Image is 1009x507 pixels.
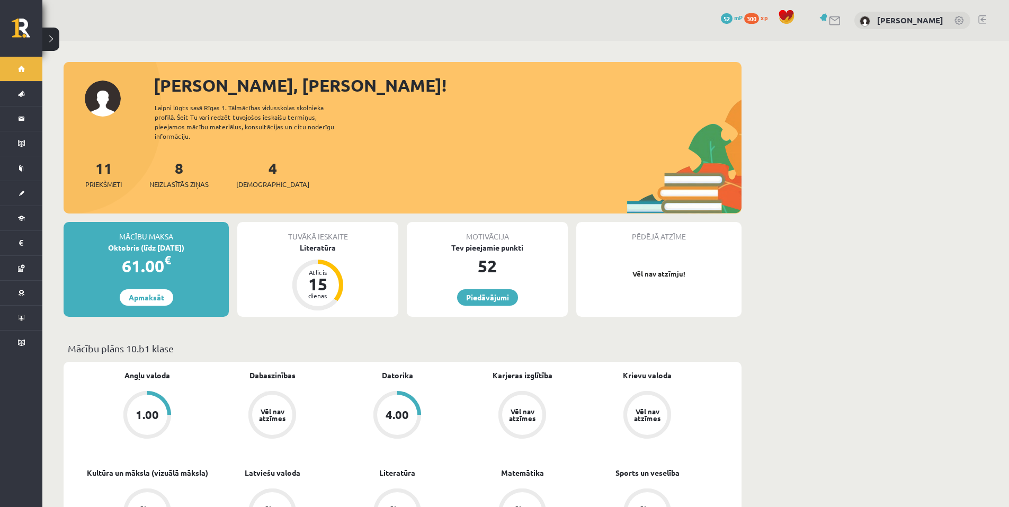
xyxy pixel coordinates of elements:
[149,158,209,190] a: 8Neizlasītās ziņas
[154,73,742,98] div: [PERSON_NAME], [PERSON_NAME]!
[407,253,568,279] div: 52
[860,16,870,26] img: Stepans Grigorjevs
[623,370,672,381] a: Krievu valoda
[407,222,568,242] div: Motivācija
[407,242,568,253] div: Tev pieejamie punkti
[721,13,743,22] a: 52 mP
[744,13,759,24] span: 300
[236,158,309,190] a: 4[DEMOGRAPHIC_DATA]
[136,409,159,421] div: 1.00
[85,158,122,190] a: 11Priekšmeti
[457,289,518,306] a: Piedāvājumi
[237,242,398,312] a: Literatūra Atlicis 15 dienas
[501,467,544,478] a: Matemātika
[64,222,229,242] div: Mācību maksa
[335,391,460,441] a: 4.00
[12,19,42,45] a: Rīgas 1. Tālmācības vidusskola
[585,391,710,441] a: Vēl nav atzīmes
[64,253,229,279] div: 61.00
[721,13,733,24] span: 52
[493,370,552,381] a: Karjeras izglītība
[120,289,173,306] a: Apmaksāt
[249,370,296,381] a: Dabaszinības
[632,408,662,422] div: Vēl nav atzīmes
[734,13,743,22] span: mP
[64,242,229,253] div: Oktobris (līdz [DATE])
[302,292,334,299] div: dienas
[877,15,943,25] a: [PERSON_NAME]
[237,242,398,253] div: Literatūra
[615,467,680,478] a: Sports un veselība
[237,222,398,242] div: Tuvākā ieskaite
[210,391,335,441] a: Vēl nav atzīmes
[582,269,736,279] p: Vēl nav atzīmju!
[257,408,287,422] div: Vēl nav atzīmes
[68,341,737,355] p: Mācību plāns 10.b1 klase
[236,179,309,190] span: [DEMOGRAPHIC_DATA]
[302,275,334,292] div: 15
[149,179,209,190] span: Neizlasītās ziņas
[576,222,742,242] div: Pēdējā atzīme
[87,467,208,478] a: Kultūra un māksla (vizuālā māksla)
[155,103,353,141] div: Laipni lūgts savā Rīgas 1. Tālmācības vidusskolas skolnieka profilā. Šeit Tu vari redzēt tuvojošo...
[85,391,210,441] a: 1.00
[379,467,415,478] a: Literatūra
[245,467,300,478] a: Latviešu valoda
[460,391,585,441] a: Vēl nav atzīmes
[744,13,773,22] a: 300 xp
[85,179,122,190] span: Priekšmeti
[124,370,170,381] a: Angļu valoda
[302,269,334,275] div: Atlicis
[386,409,409,421] div: 4.00
[382,370,413,381] a: Datorika
[164,252,171,268] span: €
[507,408,537,422] div: Vēl nav atzīmes
[761,13,767,22] span: xp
